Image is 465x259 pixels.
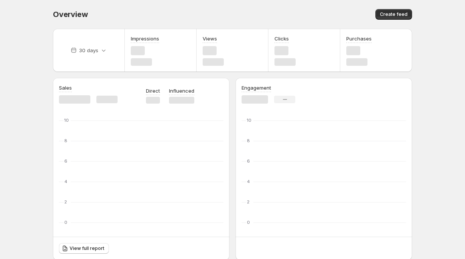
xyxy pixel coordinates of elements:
[131,35,159,42] h3: Impressions
[346,35,372,42] h3: Purchases
[242,84,271,92] h3: Engagement
[203,35,217,42] h3: Views
[64,138,67,143] text: 8
[64,158,67,164] text: 6
[247,220,250,225] text: 0
[247,199,250,205] text: 2
[274,35,289,42] h3: Clicks
[64,199,67,205] text: 2
[59,84,72,92] h3: Sales
[247,138,250,143] text: 8
[64,220,67,225] text: 0
[64,179,67,184] text: 4
[380,11,408,17] span: Create feed
[70,245,104,251] span: View full report
[247,118,251,123] text: 10
[375,9,412,20] button: Create feed
[59,243,109,254] a: View full report
[169,87,194,95] p: Influenced
[247,179,250,184] text: 4
[53,10,88,19] span: Overview
[79,47,98,54] p: 30 days
[64,118,69,123] text: 10
[146,87,160,95] p: Direct
[247,158,250,164] text: 6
